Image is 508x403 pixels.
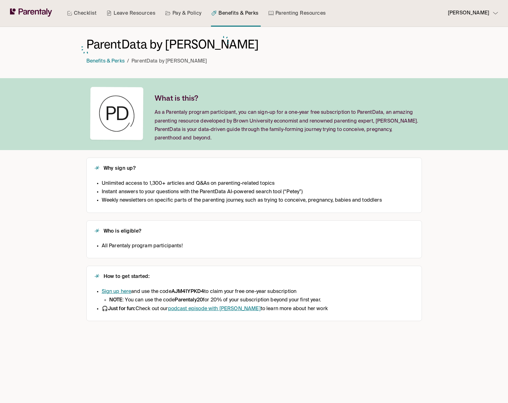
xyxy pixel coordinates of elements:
[155,108,419,143] p: As a Parentaly program participant, you can sign-up for a one-year free subscription to ParentDat...
[102,242,183,250] li: All Parentaly program participants!
[104,274,150,280] h2: How to get started:
[155,94,419,102] h2: What is this?
[102,288,328,305] li: and use the code to claim your free one-year subscription
[102,289,131,294] a: Sign up here
[172,289,204,294] strong: AJM41YPKD4
[175,298,203,303] strong: Parentaly20
[108,306,136,311] strong: Just for fun:
[102,305,328,313] li: 🎧 Check out our to learn more about her work
[131,57,207,66] p: ParentData by [PERSON_NAME]
[168,306,261,311] a: podcast episode with [PERSON_NAME]
[102,196,382,205] li: Weekly newsletters on specific parts of the parenting journey, such as trying to conceive, pregna...
[127,57,129,66] li: /
[109,296,328,305] li: : You can use the code for 20% of your subscription beyond your first year.
[86,59,125,64] a: Benefits & Perks
[104,228,141,235] h2: Who is eligible?
[104,165,136,172] h2: Why sign up?
[102,188,382,196] li: Instant answers to your questions with the ParentData AI-powered search tool (“Petey”)
[102,179,382,188] li: Unlimited access to 1,300+ articles and Q&As on parenting-related topics
[448,9,489,18] p: [PERSON_NAME]
[109,298,123,303] strong: NOTE
[86,37,259,52] h1: ParentData by [PERSON_NAME]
